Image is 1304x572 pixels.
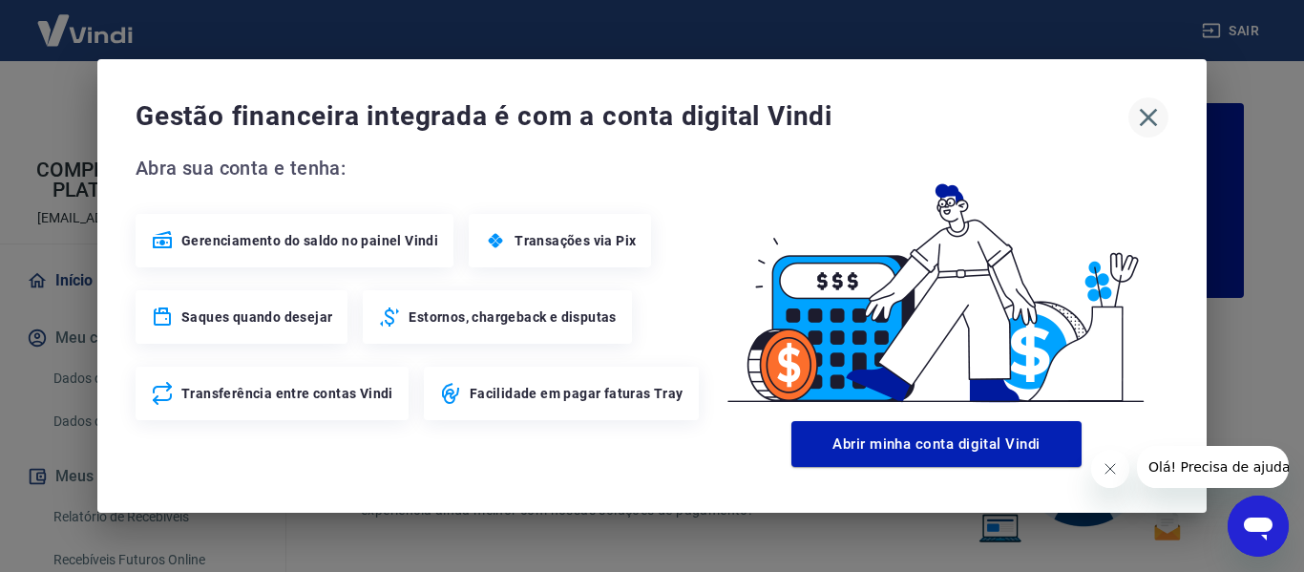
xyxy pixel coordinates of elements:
span: Gestão financeira integrada é com a conta digital Vindi [136,97,1128,136]
iframe: Botão para abrir a janela de mensagens [1228,496,1289,557]
span: Transferência entre contas Vindi [181,384,393,403]
span: Saques quando desejar [181,307,332,327]
button: Abrir minha conta digital Vindi [791,421,1082,467]
span: Abra sua conta e tenha: [136,153,705,183]
iframe: Fechar mensagem [1091,450,1129,488]
span: Facilidade em pagar faturas Tray [470,384,684,403]
img: Good Billing [705,153,1168,413]
iframe: Mensagem da empresa [1137,446,1289,488]
span: Transações via Pix [515,231,636,250]
span: Gerenciamento do saldo no painel Vindi [181,231,438,250]
span: Estornos, chargeback e disputas [409,307,616,327]
span: Olá! Precisa de ajuda? [11,13,160,29]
